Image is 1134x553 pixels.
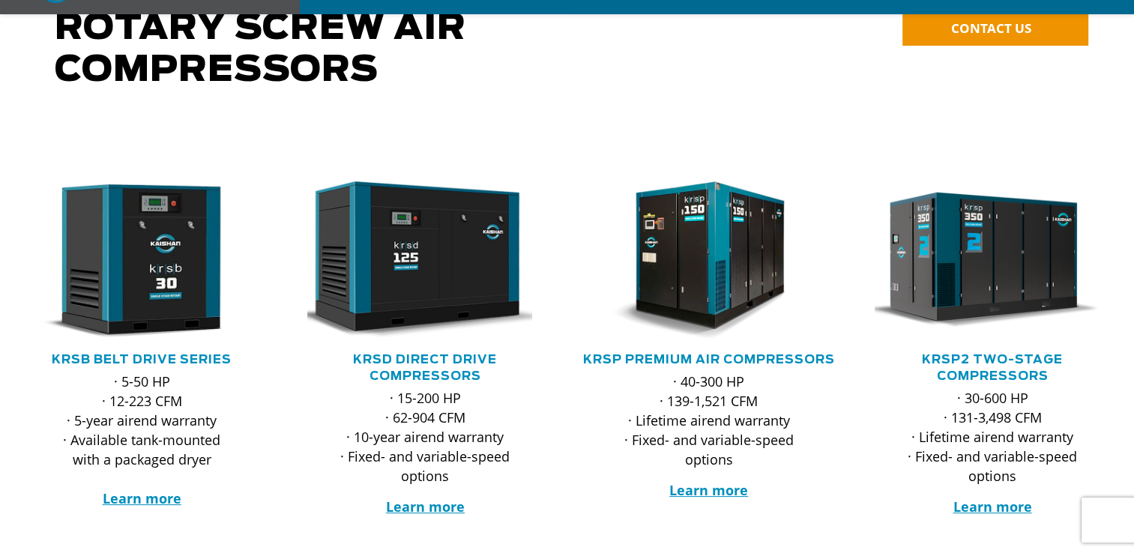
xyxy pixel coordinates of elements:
[24,181,259,340] div: krsb30
[905,388,1080,486] p: · 30-600 HP · 131-3,498 CFM · Lifetime airend warranty · Fixed- and variable-speed options
[52,354,232,366] a: KRSB Belt Drive Series
[950,19,1031,37] span: CONTACT US
[307,181,543,340] div: krsd125
[902,12,1088,46] a: CONTACT US
[669,481,748,499] a: Learn more
[103,489,181,507] a: Learn more
[922,354,1063,382] a: KRSP2 Two-Stage Compressors
[353,354,497,382] a: KRSD Direct Drive Compressors
[953,498,1031,516] a: Learn more
[863,181,1100,340] img: krsp350
[337,388,513,486] p: · 15-200 HP · 62-904 CFM · 10-year airend warranty · Fixed- and variable-speed options
[621,372,797,469] p: · 40-300 HP · 139-1,521 CFM · Lifetime airend warranty · Fixed- and variable-speed options
[875,181,1110,340] div: krsp350
[13,181,249,340] img: krsb30
[580,181,816,340] img: krsp150
[583,354,835,366] a: KRSP Premium Air Compressors
[54,372,229,508] p: · 5-50 HP · 12-223 CFM · 5-year airend warranty · Available tank-mounted with a packaged dryer
[296,181,532,340] img: krsd125
[591,181,827,340] div: krsp150
[386,498,465,516] a: Learn more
